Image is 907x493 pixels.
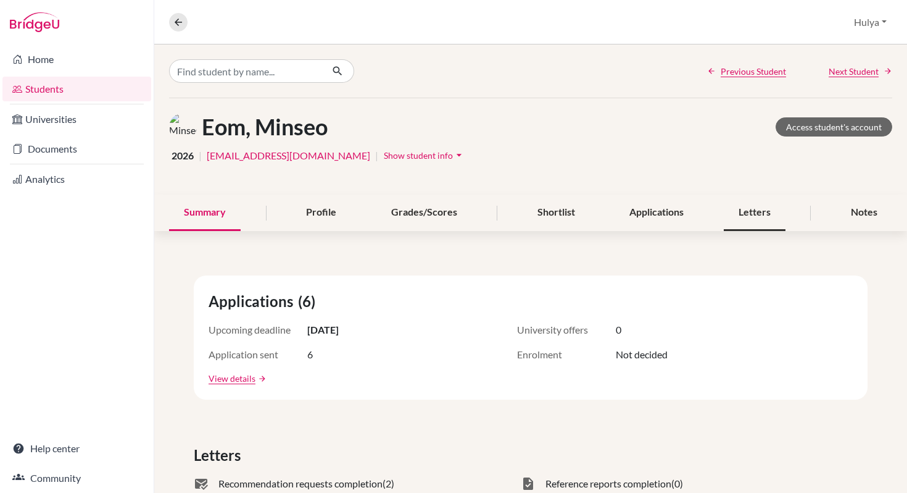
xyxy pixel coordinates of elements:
a: arrow_forward [255,374,267,383]
div: Notes [836,195,892,231]
a: Documents [2,137,151,161]
span: Application sent [209,347,307,362]
span: (6) [298,290,320,313]
img: Minseo Eom's avatar [169,113,197,141]
span: | [199,148,202,163]
span: (2) [383,476,394,491]
span: Next Student [829,65,879,78]
button: Show student infoarrow_drop_down [383,146,466,165]
span: Upcoming deadline [209,322,307,337]
img: Bridge-U [10,12,59,32]
div: Shortlist [523,195,590,231]
span: Recommendation requests completion [218,476,383,491]
span: mark_email_read [194,476,209,491]
span: task [521,476,536,491]
div: Applications [615,195,698,231]
a: Students [2,77,151,101]
span: University offers [517,322,616,337]
h1: Eom, Minseo [202,114,328,140]
input: Find student by name... [169,59,322,83]
span: Letters [194,444,246,466]
button: Hulya [848,11,892,34]
a: Analytics [2,167,151,192]
a: Help center [2,436,151,461]
span: Show student info [384,150,453,161]
i: arrow_drop_down [453,149,465,161]
a: View details [209,372,255,385]
span: 6 [307,347,313,362]
a: Universities [2,107,151,132]
div: Letters [724,195,785,231]
span: Previous Student [721,65,786,78]
div: Summary [169,195,241,231]
a: Next Student [829,65,892,78]
span: Not decided [616,347,668,362]
a: Access student's account [776,117,892,137]
a: Previous Student [707,65,786,78]
span: 2026 [172,148,194,163]
span: Enrolment [517,347,616,362]
span: Applications [209,290,298,313]
a: Community [2,466,151,491]
a: [EMAIL_ADDRESS][DOMAIN_NAME] [207,148,370,163]
span: Reference reports completion [545,476,671,491]
div: Profile [291,195,351,231]
span: 0 [616,322,621,337]
span: [DATE] [307,322,339,337]
span: (0) [671,476,683,491]
span: | [375,148,378,163]
a: Home [2,47,151,72]
div: Grades/Scores [376,195,472,231]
